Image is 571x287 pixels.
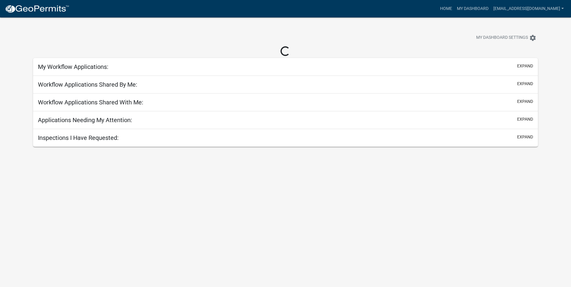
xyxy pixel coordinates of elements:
[517,63,533,69] button: expand
[517,98,533,105] button: expand
[491,3,566,14] a: [EMAIL_ADDRESS][DOMAIN_NAME]
[438,3,455,14] a: Home
[529,34,536,42] i: settings
[517,116,533,122] button: expand
[517,134,533,140] button: expand
[38,99,143,106] h5: Workflow Applications Shared With Me:
[471,32,541,44] button: My Dashboard Settingssettings
[38,63,108,70] h5: My Workflow Applications:
[517,81,533,87] button: expand
[38,134,119,141] h5: Inspections I Have Requested:
[38,81,137,88] h5: Workflow Applications Shared By Me:
[455,3,491,14] a: My Dashboard
[38,116,132,124] h5: Applications Needing My Attention:
[476,34,528,42] span: My Dashboard Settings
